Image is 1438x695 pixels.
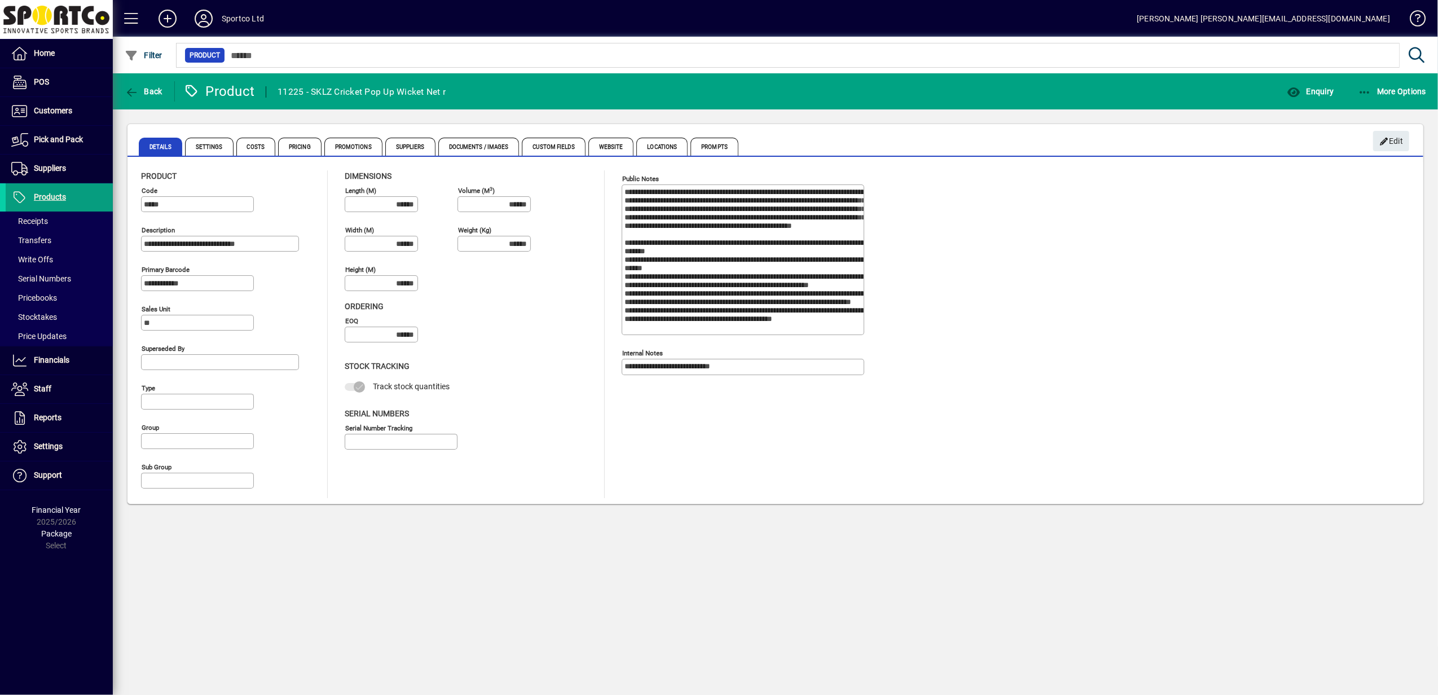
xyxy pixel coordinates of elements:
button: Filter [122,45,165,65]
mat-label: EOQ [345,317,358,325]
mat-label: Serial Number tracking [345,424,412,432]
a: Home [6,39,113,68]
a: Pick and Pack [6,126,113,154]
mat-label: Public Notes [622,175,659,183]
span: Enquiry [1287,87,1334,96]
button: More Options [1355,81,1430,102]
mat-label: Width (m) [345,226,374,234]
mat-label: Type [142,384,155,392]
mat-label: Sub group [142,463,171,471]
span: Serial Numbers [345,409,409,418]
button: Profile [186,8,222,29]
mat-label: Superseded by [142,345,184,353]
span: Serial Numbers [11,274,71,283]
span: Stocktakes [11,313,57,322]
a: Transfers [6,231,113,250]
div: 11225 - SKLZ Cricket Pop Up Wicket Net r [278,83,446,101]
a: Customers [6,97,113,125]
button: Add [149,8,186,29]
span: Promotions [324,138,382,156]
span: Website [588,138,634,156]
span: More Options [1358,87,1427,96]
span: Financials [34,355,69,364]
span: Details [139,138,182,156]
mat-label: Primary barcode [142,266,190,274]
a: Serial Numbers [6,269,113,288]
div: [PERSON_NAME] [PERSON_NAME][EMAIL_ADDRESS][DOMAIN_NAME] [1137,10,1390,28]
mat-label: Code [142,187,157,195]
span: Pick and Pack [34,135,83,144]
span: Financial Year [32,505,81,514]
span: Reports [34,413,61,422]
mat-label: Internal Notes [622,349,663,357]
a: Financials [6,346,113,375]
div: Sportco Ltd [222,10,264,28]
div: Product [183,82,255,100]
mat-label: Volume (m ) [458,187,495,195]
a: Write Offs [6,250,113,269]
span: Support [34,470,62,480]
span: Costs [236,138,276,156]
a: Settings [6,433,113,461]
a: POS [6,68,113,96]
button: Back [122,81,165,102]
a: Reports [6,404,113,432]
span: Products [34,192,66,201]
span: Dimensions [345,171,392,181]
span: Home [34,49,55,58]
a: Stocktakes [6,307,113,327]
a: Support [6,461,113,490]
span: Receipts [11,217,48,226]
a: Receipts [6,212,113,231]
mat-label: Height (m) [345,266,376,274]
span: Staff [34,384,51,393]
mat-label: Group [142,424,159,432]
span: Suppliers [385,138,436,156]
span: Product [190,50,220,61]
mat-label: Description [142,226,175,234]
span: Customers [34,106,72,115]
button: Enquiry [1284,81,1336,102]
span: POS [34,77,49,86]
span: Pricebooks [11,293,57,302]
span: Settings [34,442,63,451]
a: Staff [6,375,113,403]
app-page-header-button: Back [113,81,175,102]
a: Knowledge Base [1401,2,1424,39]
a: Suppliers [6,155,113,183]
span: Price Updates [11,332,67,341]
span: Filter [125,51,162,60]
button: Edit [1373,131,1409,151]
mat-label: Weight (Kg) [458,226,491,234]
span: Track stock quantities [373,382,450,391]
span: Edit [1379,132,1404,151]
span: Stock Tracking [345,362,410,371]
span: Suppliers [34,164,66,173]
span: Back [125,87,162,96]
a: Pricebooks [6,288,113,307]
sup: 3 [490,186,492,191]
span: Prompts [691,138,738,156]
span: Settings [185,138,234,156]
span: Package [41,529,72,538]
mat-label: Length (m) [345,187,376,195]
span: Locations [636,138,688,156]
span: Custom Fields [522,138,585,156]
a: Price Updates [6,327,113,346]
span: Documents / Images [438,138,520,156]
mat-label: Sales unit [142,305,170,313]
span: Write Offs [11,255,53,264]
span: Product [141,171,177,181]
span: Ordering [345,302,384,311]
span: Pricing [278,138,322,156]
span: Transfers [11,236,51,245]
